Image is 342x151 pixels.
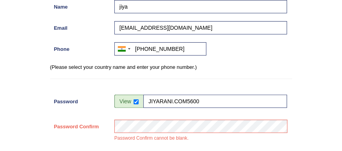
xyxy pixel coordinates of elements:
label: Password Confirm [50,120,111,130]
label: Password [50,95,111,105]
p: (Please select your country name and enter your phone number.) [50,63,292,71]
label: Email [50,21,111,32]
input: +91 81234 56789 [114,42,206,56]
label: Phone [50,42,111,53]
div: India (भारत): +91 [115,43,133,55]
input: Show/Hide Password [134,99,139,104]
